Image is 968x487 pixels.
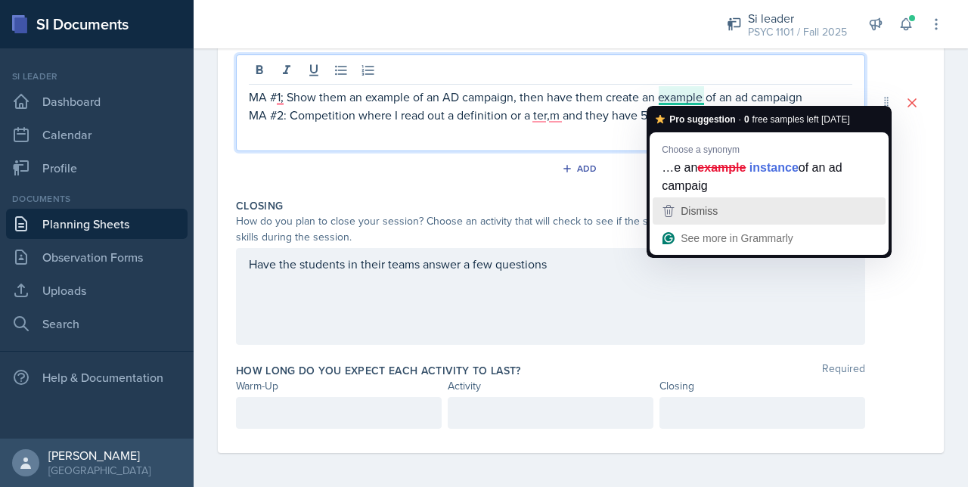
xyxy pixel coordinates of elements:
[748,9,847,27] div: Si leader
[659,378,865,394] div: Closing
[48,448,150,463] div: [PERSON_NAME]
[6,70,188,83] div: Si leader
[249,106,852,124] p: MA #2: Competition where I read out a definition or a ter,m and they have 5 seconds
[448,378,653,394] div: Activity
[6,275,188,306] a: Uploads
[822,363,865,378] span: Required
[249,88,852,124] div: To enrich screen reader interactions, please activate Accessibility in Grammarly extension settings
[249,255,852,273] p: Have the students in their teams answer a few questions
[748,24,847,40] div: PSYC 1101 / Fall 2025
[249,88,852,106] p: MA #1; Show them an example of an AD campaign, then have them create an example of an ad campaign
[236,198,283,213] label: Closing
[6,242,188,272] a: Observation Forms
[6,309,188,339] a: Search
[48,463,150,478] div: [GEOGRAPHIC_DATA]
[557,157,606,180] button: Add
[6,192,188,206] div: Documents
[236,213,865,245] div: How do you plan to close your session? Choose an activity that will check to see if the students ...
[6,362,188,392] div: Help & Documentation
[565,163,597,175] div: Add
[6,119,188,150] a: Calendar
[6,153,188,183] a: Profile
[6,209,188,239] a: Planning Sheets
[236,363,521,378] label: How long do you expect each activity to last?
[6,86,188,116] a: Dashboard
[236,378,442,394] div: Warm-Up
